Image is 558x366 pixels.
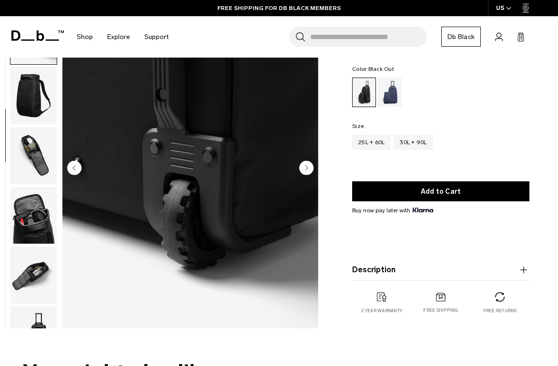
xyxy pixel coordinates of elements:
legend: Size: [352,123,365,129]
img: Hugger Bundle 30L + 90L [10,247,57,304]
button: Add to Cart [352,181,529,201]
img: Hugger Bundle 30L + 90L [10,67,57,124]
p: Free returns [483,307,517,314]
img: {"height" => 20, "alt" => "Klarna"} [413,208,433,212]
button: Hugger Bundle 30L + 90L [10,306,57,364]
button: Next slide [299,160,314,177]
button: Description [352,264,529,276]
a: Support [144,20,169,54]
a: Shop [77,20,93,54]
img: Hugger Bundle 30L + 90L [10,127,57,184]
a: Explore [107,20,130,54]
a: Blue Hour [378,78,402,107]
button: Hugger Bundle 30L + 90L [10,187,57,245]
p: Free shipping [423,307,458,314]
nav: Main Navigation [70,16,176,58]
a: 30L + 90L [394,135,433,150]
li: 4 / 9 [62,9,318,328]
img: Hugger Bundle 30L + 90L [62,9,318,328]
button: Hugger Bundle 30L + 90L [10,127,57,185]
legend: Color: [352,66,394,72]
p: 2 year warranty [361,307,402,314]
img: Hugger Bundle 30L + 90L [10,307,57,364]
span: Black Out [368,66,394,72]
a: 25L + 60L [352,135,391,150]
a: Db Black [441,27,481,47]
span: Buy now pay later with [352,206,433,215]
button: Previous slide [67,160,81,177]
a: FREE SHIPPING FOR DB BLACK MEMBERS [217,4,341,12]
button: Hugger Bundle 30L + 90L [10,246,57,304]
button: Hugger Bundle 30L + 90L [10,67,57,125]
a: Black Out [352,78,376,107]
img: Hugger Bundle 30L + 90L [10,187,57,244]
